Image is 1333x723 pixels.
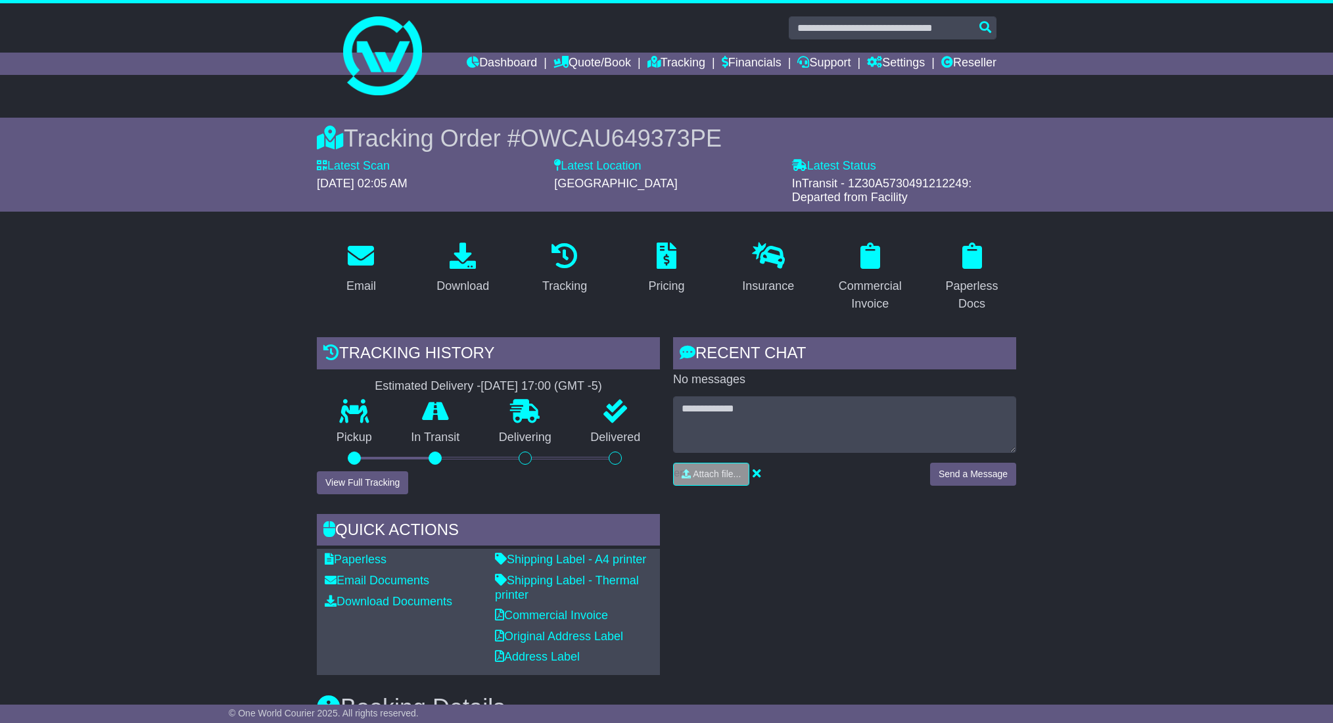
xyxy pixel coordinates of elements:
[521,125,722,152] span: OWCAU649373PE
[467,53,537,75] a: Dashboard
[673,373,1016,387] p: No messages
[554,159,641,174] label: Latest Location
[534,238,596,300] a: Tracking
[325,553,386,566] a: Paperless
[797,53,851,75] a: Support
[436,277,489,295] div: Download
[648,277,684,295] div: Pricing
[936,277,1008,313] div: Paperless Docs
[742,277,794,295] div: Insurance
[392,431,480,445] p: In Transit
[792,177,972,204] span: InTransit - 1Z30A5730491212249: Departed from Facility
[930,463,1016,486] button: Send a Message
[428,238,498,300] a: Download
[867,53,925,75] a: Settings
[325,574,429,587] a: Email Documents
[317,695,1016,721] h3: Booking Details
[647,53,705,75] a: Tracking
[834,277,906,313] div: Commercial Invoice
[325,595,452,608] a: Download Documents
[495,609,608,622] a: Commercial Invoice
[734,238,803,300] a: Insurance
[346,277,376,295] div: Email
[317,379,660,394] div: Estimated Delivery -
[317,177,408,190] span: [DATE] 02:05 AM
[495,630,623,643] a: Original Address Label
[495,650,580,663] a: Address Label
[571,431,661,445] p: Delivered
[673,337,1016,373] div: RECENT CHAT
[317,471,408,494] button: View Full Tracking
[317,514,660,549] div: Quick Actions
[317,159,390,174] label: Latest Scan
[722,53,782,75] a: Financials
[495,574,639,601] a: Shipping Label - Thermal printer
[317,124,1016,152] div: Tracking Order #
[317,431,392,445] p: Pickup
[480,379,601,394] div: [DATE] 17:00 (GMT -5)
[826,238,914,317] a: Commercial Invoice
[554,177,677,190] span: [GEOGRAPHIC_DATA]
[317,337,660,373] div: Tracking history
[640,238,693,300] a: Pricing
[479,431,571,445] p: Delivering
[941,53,996,75] a: Reseller
[495,553,646,566] a: Shipping Label - A4 printer
[542,277,587,295] div: Tracking
[229,708,419,718] span: © One World Courier 2025. All rights reserved.
[792,159,876,174] label: Latest Status
[553,53,631,75] a: Quote/Book
[338,238,385,300] a: Email
[927,238,1016,317] a: Paperless Docs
